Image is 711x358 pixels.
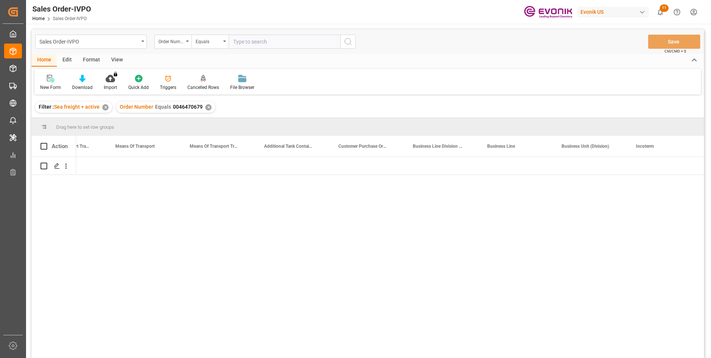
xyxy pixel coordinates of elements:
div: Order Number [158,36,184,45]
div: Sales Order-IVPO [39,36,139,46]
div: File Browser [230,84,254,91]
button: open menu [192,35,229,49]
span: Means Of Transport Translation [190,144,239,149]
div: Action [52,143,68,150]
button: Evonik US [578,5,652,19]
button: search button [340,35,356,49]
span: Business Line [487,144,515,149]
div: ✕ [102,104,109,111]
span: Drag here to set row groups [56,124,114,130]
button: open menu [35,35,147,49]
div: Format [77,54,106,67]
span: Business Line Division Code [413,144,463,149]
a: Home [32,16,45,21]
span: 0046470679 [173,104,203,110]
span: Order Number [120,104,153,110]
div: Home [32,54,57,67]
div: Press SPACE to select this row. [32,157,76,175]
div: Equals [196,36,221,45]
div: Triggers [160,84,176,91]
span: Filter : [39,104,54,110]
input: Type to search [229,35,340,49]
span: Customer Purchase Order Number [338,144,388,149]
button: Help Center [669,4,685,20]
button: show 11 new notifications [652,4,669,20]
span: Business Unit (Division) [562,144,609,149]
span: Ctrl/CMD + S [665,48,686,54]
div: Quick Add [128,84,149,91]
span: Incoterm [636,144,654,149]
div: New Form [40,84,61,91]
span: Additional Tank Container Translation [264,144,314,149]
div: View [106,54,128,67]
button: open menu [154,35,192,49]
div: Evonik US [578,7,649,17]
button: Save [648,35,700,49]
div: Sales Order-IVPO [32,3,91,15]
img: Evonik-brand-mark-Deep-Purple-RGB.jpeg_1700498283.jpeg [524,6,572,19]
div: Download [72,84,93,91]
span: Means Of Transport [115,144,155,149]
div: Cancelled Rows [187,84,219,91]
span: Sea freight + active [54,104,100,110]
div: Edit [57,54,77,67]
span: Equals [155,104,171,110]
span: 11 [660,4,669,12]
div: ✕ [205,104,212,111]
